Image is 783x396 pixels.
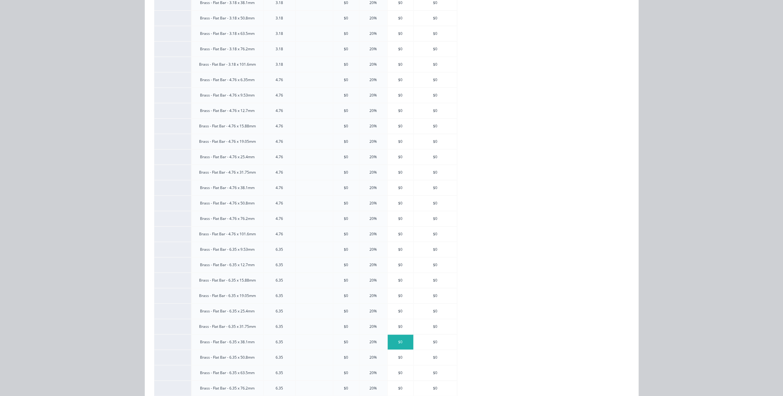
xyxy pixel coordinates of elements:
[264,170,295,175] div: 4.76
[264,355,295,360] div: 6.35
[192,355,263,360] div: Brass - Flat Bar - 6.35 x 50.8mm
[360,62,387,67] div: 20%
[388,200,413,206] div: $0
[414,308,457,314] div: $0
[264,262,295,268] div: 6.35
[192,216,263,221] div: Brass - Flat Bar - 4.76 x 76.2mm
[388,108,413,113] div: $0
[333,262,359,268] div: $0
[360,386,387,391] div: 20%
[192,308,263,314] div: Brass - Flat Bar - 6.35 x 25.4mm
[360,355,387,360] div: 20%
[264,247,295,252] div: 6.35
[333,386,359,391] div: $0
[414,46,457,52] div: $0
[192,262,263,268] div: Brass - Flat Bar - 6.35 x 12.7mm
[192,77,263,83] div: Brass - Flat Bar - 4.76 x 6.35mm
[414,386,457,391] div: $0
[360,293,387,299] div: 20%
[192,386,263,391] div: Brass - Flat Bar - 6.35 x 76.2mm
[333,308,359,314] div: $0
[333,93,359,98] div: $0
[360,15,387,21] div: 20%
[414,185,457,191] div: $0
[414,154,457,160] div: $0
[192,46,263,52] div: Brass - Flat Bar - 3.18 x 76.2mm
[192,108,263,113] div: Brass - Flat Bar - 4.76 x 12.7mm
[264,231,295,237] div: 4.76
[264,139,295,144] div: 4.76
[333,370,359,376] div: $0
[414,262,457,268] div: $0
[333,339,359,345] div: $0
[388,77,413,83] div: $0
[414,339,457,345] div: $0
[360,123,387,129] div: 20%
[264,200,295,206] div: 4.76
[414,355,457,360] div: $0
[414,77,457,83] div: $0
[414,139,457,144] div: $0
[264,278,295,283] div: 6.35
[333,231,359,237] div: $0
[388,170,413,175] div: $0
[264,77,295,83] div: 4.76
[360,93,387,98] div: 20%
[388,123,413,129] div: $0
[192,139,263,144] div: Brass - Flat Bar - 4.76 x 19.05mm
[264,293,295,299] div: 6.35
[388,46,413,52] div: $0
[333,355,359,360] div: $0
[414,293,457,299] div: $0
[333,31,359,36] div: $0
[333,293,359,299] div: $0
[264,339,295,345] div: 6.35
[192,247,263,252] div: Brass - Flat Bar - 6.35 x 9.53mm
[333,15,359,21] div: $0
[264,123,295,129] div: 4.76
[360,324,387,329] div: 20%
[388,278,413,283] div: $0
[192,293,263,299] div: Brass - Flat Bar - 6.35 x 19.05mm
[388,293,413,299] div: $0
[360,339,387,345] div: 20%
[360,139,387,144] div: 20%
[192,370,263,376] div: Brass - Flat Bar - 6.35 x 63.5mm
[360,77,387,83] div: 20%
[414,93,457,98] div: $0
[192,62,263,67] div: Brass - Flat Bar - 3.18 x 101.6mm
[264,324,295,329] div: 6.35
[414,123,457,129] div: $0
[264,93,295,98] div: 4.76
[388,386,413,391] div: $0
[192,324,263,329] div: Brass - Flat Bar - 6.35 x 31.75mm
[264,31,295,36] div: 3.18
[360,247,387,252] div: 20%
[360,31,387,36] div: 20%
[388,185,413,191] div: $0
[333,324,359,329] div: $0
[264,386,295,391] div: 6.35
[388,93,413,98] div: $0
[388,216,413,221] div: $0
[388,262,413,268] div: $0
[388,339,413,345] div: $0
[388,15,413,21] div: $0
[333,154,359,160] div: $0
[360,200,387,206] div: 20%
[414,231,457,237] div: $0
[192,15,263,21] div: Brass - Flat Bar - 3.18 x 50.8mm
[388,231,413,237] div: $0
[264,185,295,191] div: 4.76
[414,216,457,221] div: $0
[192,185,263,191] div: Brass - Flat Bar - 4.76 x 38.1mm
[264,308,295,314] div: 6.35
[414,62,457,67] div: $0
[360,154,387,160] div: 20%
[388,154,413,160] div: $0
[414,278,457,283] div: $0
[192,93,263,98] div: Brass - Flat Bar - 4.76 x 9.53mm
[192,170,263,175] div: Brass - Flat Bar - 4.76 x 31.75mm
[264,15,295,21] div: 3.18
[360,216,387,221] div: 20%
